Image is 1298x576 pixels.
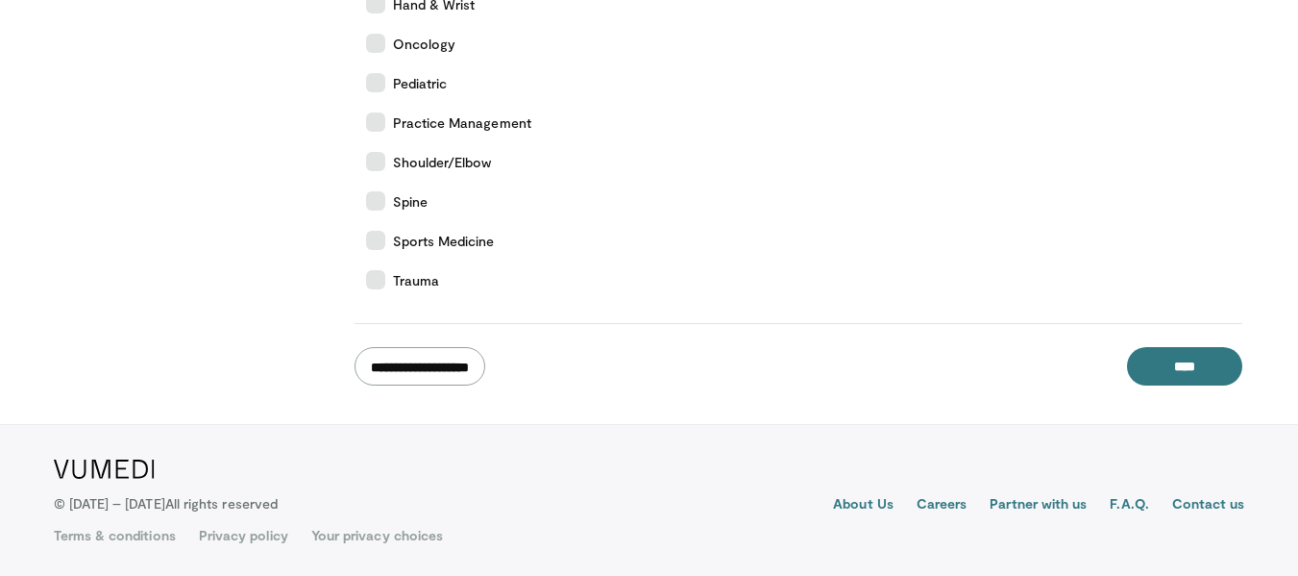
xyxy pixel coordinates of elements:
a: Contact us [1172,494,1245,517]
span: All rights reserved [165,495,278,512]
span: Sports Medicine [393,231,495,251]
span: Practice Management [393,113,531,133]
a: About Us [833,494,894,517]
span: Oncology [393,34,456,54]
a: Privacy policy [199,526,288,545]
span: Pediatric [393,73,448,93]
a: F.A.Q. [1110,494,1148,517]
p: © [DATE] – [DATE] [54,494,279,513]
a: Careers [917,494,967,517]
a: Terms & conditions [54,526,176,545]
a: Partner with us [990,494,1087,517]
span: Shoulder/Elbow [393,152,492,172]
span: Spine [393,191,428,212]
img: VuMedi Logo [54,460,155,479]
a: Your privacy choices [311,526,443,545]
span: Trauma [393,270,439,290]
